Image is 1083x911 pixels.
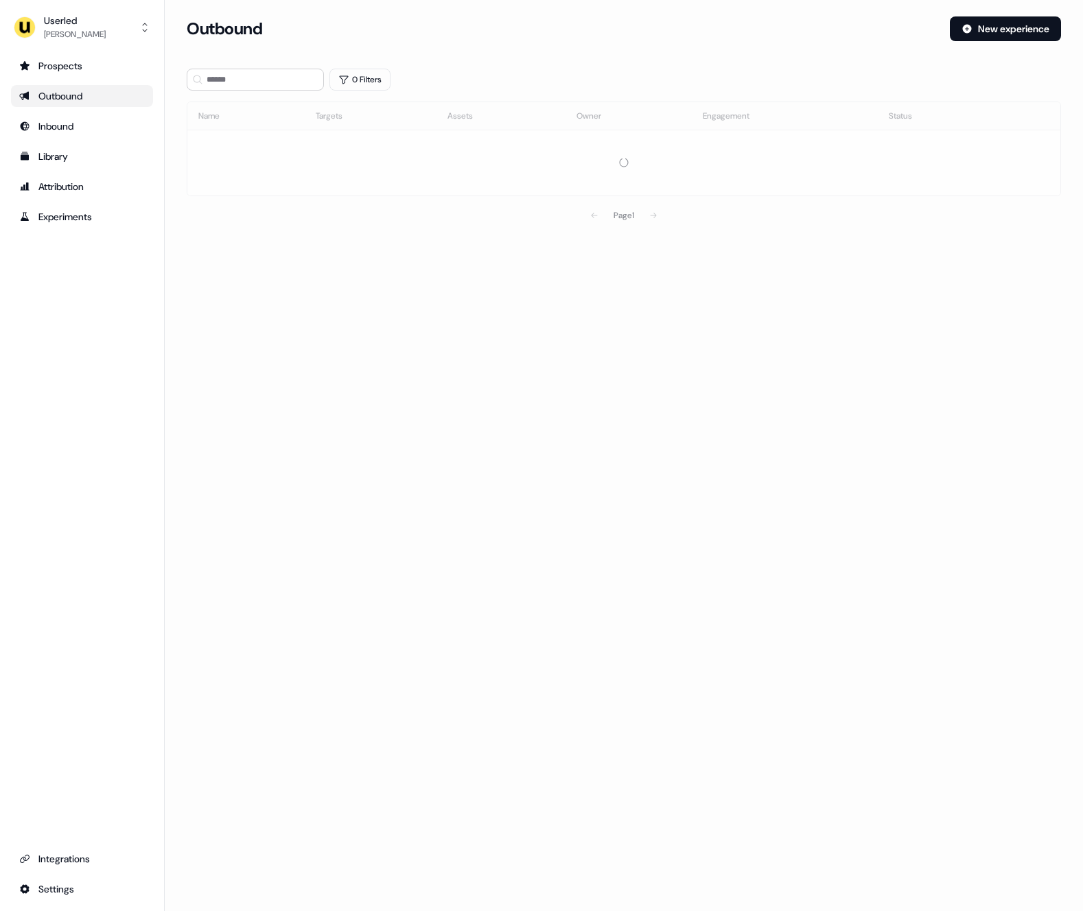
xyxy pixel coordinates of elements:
button: Userled[PERSON_NAME] [11,11,153,44]
h3: Outbound [187,19,262,39]
button: New experience [950,16,1061,41]
div: Userled [44,14,106,27]
div: Settings [19,882,145,896]
a: Go to integrations [11,848,153,870]
a: Go to templates [11,145,153,167]
a: Go to experiments [11,206,153,228]
button: 0 Filters [329,69,391,91]
div: Experiments [19,210,145,224]
div: Outbound [19,89,145,103]
div: Attribution [19,180,145,193]
a: Go to attribution [11,176,153,198]
a: Go to prospects [11,55,153,77]
div: Prospects [19,59,145,73]
div: Library [19,150,145,163]
a: Go to integrations [11,878,153,900]
div: [PERSON_NAME] [44,27,106,41]
a: Go to Inbound [11,115,153,137]
a: Go to outbound experience [11,85,153,107]
div: Integrations [19,852,145,866]
div: Inbound [19,119,145,133]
